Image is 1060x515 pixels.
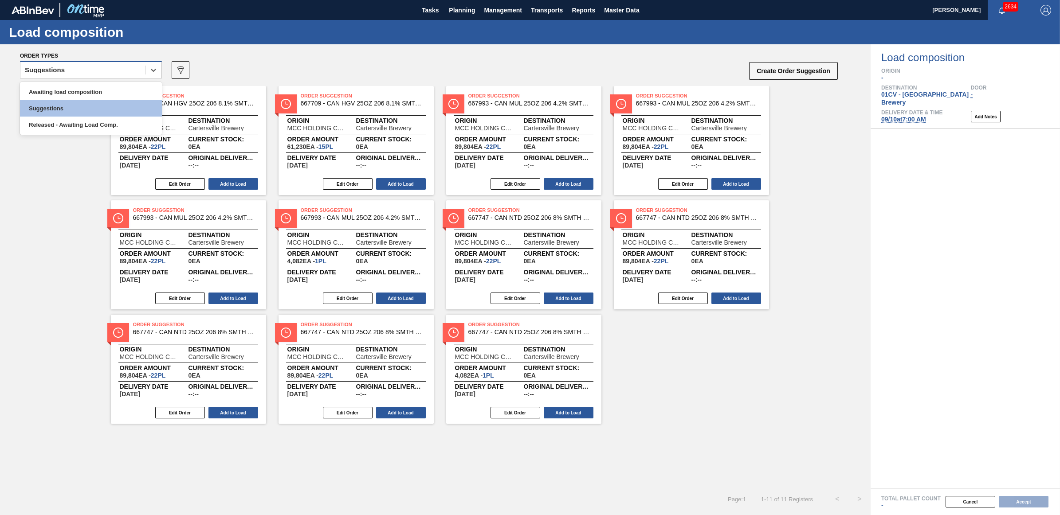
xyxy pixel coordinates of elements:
button: Edit Order [155,407,205,418]
span: Original delivery time [188,384,257,389]
span: Current Stock: [356,251,425,256]
span: Delivery Date [455,269,524,275]
button: Edit Order [658,293,708,304]
span: ,0,EA, [188,144,200,150]
span: Origin [623,118,691,123]
span: ,0,EA, [524,372,536,378]
span: Order amount [623,251,691,256]
span: Destination [524,232,593,238]
span: 22,PL [486,143,501,150]
span: statusOrder Suggestion667747 - CAN NTD 25OZ 206 8% SMTH 0919 GEN BEER SOriginMCC HOLDING COMPANY ... [446,200,601,309]
button: Edit Order [155,178,205,190]
button: Create Order Suggestion [749,62,838,80]
span: Delivery Date [623,155,691,160]
span: 22,PL [318,372,333,379]
button: Add to Load [208,178,258,190]
span: 09/10 at 7:00 AM [881,116,926,123]
span: Order amount [120,251,188,256]
span: --:-- [356,391,366,397]
button: Notifications [988,4,1016,16]
span: 667747 - CAN NTD 25OZ 206 8% SMTH 0919 GEN BEER S [636,215,760,221]
span: 09/10/2025 [455,391,475,397]
div: Suggestions [20,100,162,117]
span: Delivery Date [120,155,188,160]
span: Delivery Date [287,155,356,160]
span: Current Stock: [188,365,257,371]
span: Current Stock: [691,251,760,256]
span: Destination [524,347,593,352]
span: Destination [356,118,425,123]
span: MCC HOLDING COMPANY LLC [120,354,180,360]
img: status [616,213,626,223]
span: Destination [356,232,425,238]
span: Order Suggestion [636,91,760,100]
span: MCC HOLDING COMPANY LLC [120,239,180,246]
span: --:-- [524,277,534,283]
span: MCC HOLDING COMPANY LLC [287,354,347,360]
span: Order Suggestion [468,320,593,329]
span: - [971,91,973,98]
span: Origin [455,232,524,238]
span: 667709 - CAN HGV 25OZ 206 8.1% SMTH 0919 GEN BEER [301,100,425,107]
span: Destination [881,85,971,90]
span: statusOrder Suggestion667709 - CAN HGV 25OZ 206 8.1% SMTH 0919 GEN BEEROriginMCC HOLDING COMPANY ... [279,86,434,195]
button: < [826,488,848,510]
span: 667709 - CAN HGV 25OZ 206 8.1% SMTH 0919 GEN BEER [133,100,257,107]
button: Edit Order [323,178,373,190]
span: Original delivery time [356,155,425,160]
span: Cartersville Brewery [691,125,747,131]
span: 4,082EA-1PL [287,258,326,264]
button: Add to Load [208,407,258,418]
span: Current Stock: [356,365,425,371]
span: 89,804EA-22PL [455,144,501,150]
span: 61,230EA-15PL [287,144,334,150]
img: status [281,99,291,109]
span: ,0,EA, [356,144,368,150]
span: 4,082EA-1PL [455,372,494,378]
button: Add to Load [376,293,426,304]
span: Original delivery time [188,269,257,275]
span: 22,PL [654,143,668,150]
button: Edit Order [323,407,373,418]
span: 667993 - CAN MUL 25OZ 206 4.2% SMTH 0220 GEN BEER [133,215,257,221]
span: Load composition [881,52,1060,63]
span: ,0,EA, [188,372,200,378]
span: statusOrder Suggestion667993 - CAN MUL 25OZ 206 4.2% SMTH 0220 GEN BEEROriginMCC HOLDING COMPANY ... [111,200,266,309]
span: --:-- [188,277,199,283]
button: Add to Load [544,178,593,190]
span: Order types [20,53,58,59]
span: Page : 1 [728,496,746,503]
span: Current Stock: [188,137,257,142]
span: Cartersville Brewery [356,354,412,360]
span: Delivery Date [455,155,524,160]
span: MCC HOLDING COMPANY LLC [455,239,515,246]
span: 667747 - CAN NTD 25OZ 206 8% SMTH 0919 GEN BEER S [468,329,593,336]
span: Cartersville Brewery [691,239,747,246]
span: Delivery Date [120,384,188,389]
span: ,0,EA, [356,372,368,378]
span: 01CV - [GEOGRAPHIC_DATA] Brewery [881,91,969,106]
button: Add to Load [544,407,593,418]
span: statusOrder Suggestion667993 - CAN MUL 25OZ 206 4.2% SMTH 0220 GEN BEEROriginMCC HOLDING COMPANY ... [614,86,769,195]
span: Original delivery time [524,384,593,389]
span: Current Stock: [356,137,425,142]
span: Planning [449,5,475,16]
span: 09/10/2025 [120,391,140,397]
span: Order amount [287,251,356,256]
span: --:-- [524,391,534,397]
span: --:-- [188,391,199,397]
span: MCC HOLDING COMPANY LLC [623,239,683,246]
span: Order Suggestion [133,320,257,329]
span: Delivery Date [287,269,356,275]
img: status [448,213,459,223]
span: Order amount [120,137,188,142]
span: 89,804EA-22PL [455,258,501,264]
span: 1,PL [483,372,494,379]
span: Order amount [287,137,356,142]
button: Add to Load [544,293,593,304]
span: 89,804EA-22PL [623,144,669,150]
span: 667747 - CAN NTD 25OZ 206 8% SMTH 0919 GEN BEER S [133,329,257,336]
span: Original delivery time [188,155,257,160]
button: Edit Order [491,293,540,304]
span: 667993 - CAN MUL 25OZ 206 4.2% SMTH 0220 GEN BEER [301,215,425,221]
